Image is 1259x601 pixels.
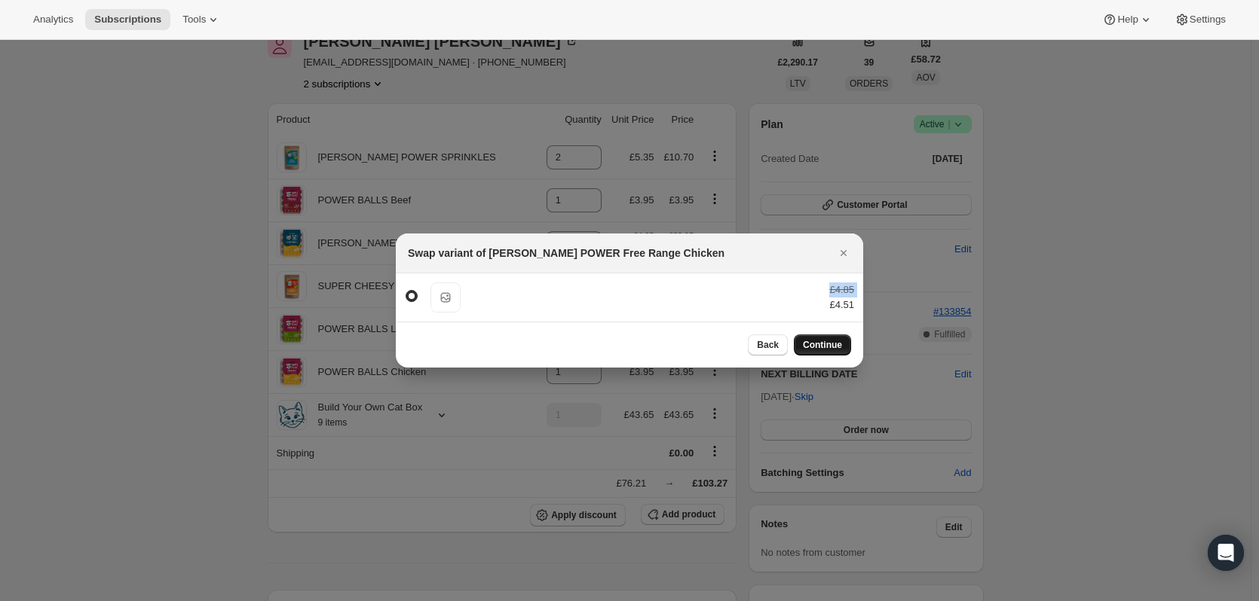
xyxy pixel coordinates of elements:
[173,9,230,30] button: Tools
[182,14,206,26] span: Tools
[757,339,779,351] span: Back
[1190,14,1226,26] span: Settings
[33,14,73,26] span: Analytics
[408,246,724,261] h2: Swap variant of [PERSON_NAME] POWER Free Range Chicken
[794,334,851,355] button: Continue
[1208,535,1244,571] div: Open Intercom Messenger
[1093,9,1162,30] button: Help
[1166,9,1235,30] button: Settings
[833,243,854,264] button: Close
[748,334,788,355] button: Back
[85,9,170,30] button: Subscriptions
[829,299,854,310] span: £4.51
[24,9,82,30] button: Analytics
[829,282,854,297] div: £4.85
[1117,14,1138,26] span: Help
[803,339,842,351] span: Continue
[94,14,161,26] span: Subscriptions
